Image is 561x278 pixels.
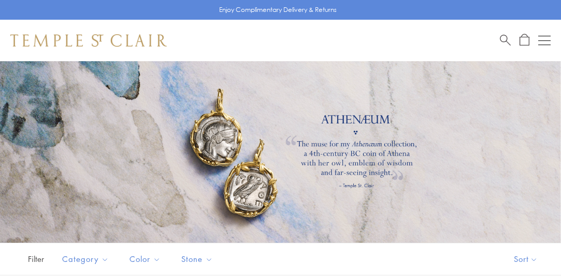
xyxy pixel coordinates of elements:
button: Show sort by [491,243,561,275]
a: Open Shopping Bag [520,34,529,47]
p: Enjoy Complimentary Delivery & Returns [219,5,337,15]
button: Open navigation [538,34,551,47]
button: Category [54,247,117,271]
button: Stone [174,247,221,271]
button: Color [122,247,168,271]
a: Search [500,34,511,47]
span: Category [57,253,117,266]
iframe: Gorgias live chat messenger [509,229,551,268]
span: Stone [176,253,221,266]
span: Color [124,253,168,266]
img: Temple St. Clair [10,34,167,47]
